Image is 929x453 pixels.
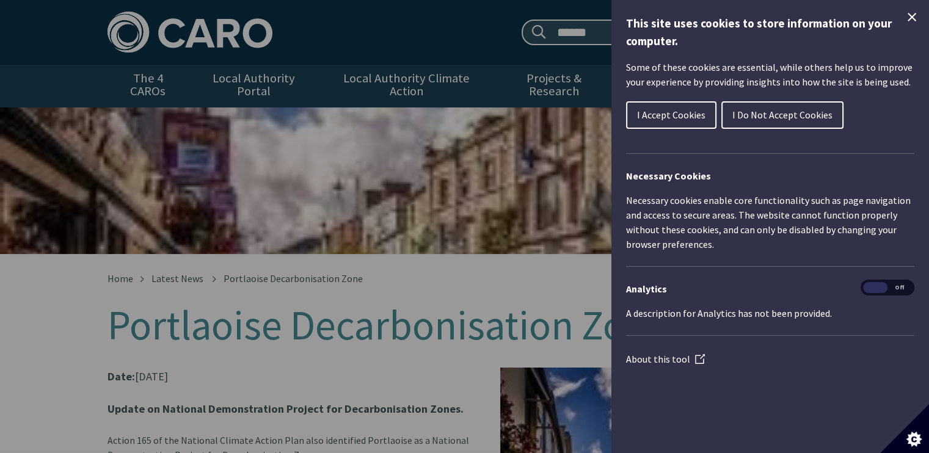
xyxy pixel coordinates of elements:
span: I Do Not Accept Cookies [732,109,832,121]
span: On [863,282,887,294]
a: About this tool [626,353,705,365]
p: Some of these cookies are essential, while others help us to improve your experience by providing... [626,60,914,89]
button: I Do Not Accept Cookies [721,101,843,129]
h3: Analytics [626,281,914,296]
button: Set cookie preferences [880,404,929,453]
button: I Accept Cookies [626,101,716,129]
span: I Accept Cookies [637,109,705,121]
p: A description for Analytics has not been provided. [626,306,914,321]
button: Close Cookie Control [905,10,919,24]
p: Necessary cookies enable core functionality such as page navigation and access to secure areas. T... [626,193,914,252]
span: Off [887,282,912,294]
h1: This site uses cookies to store information on your computer. [626,15,914,50]
h2: Necessary Cookies [626,169,914,183]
